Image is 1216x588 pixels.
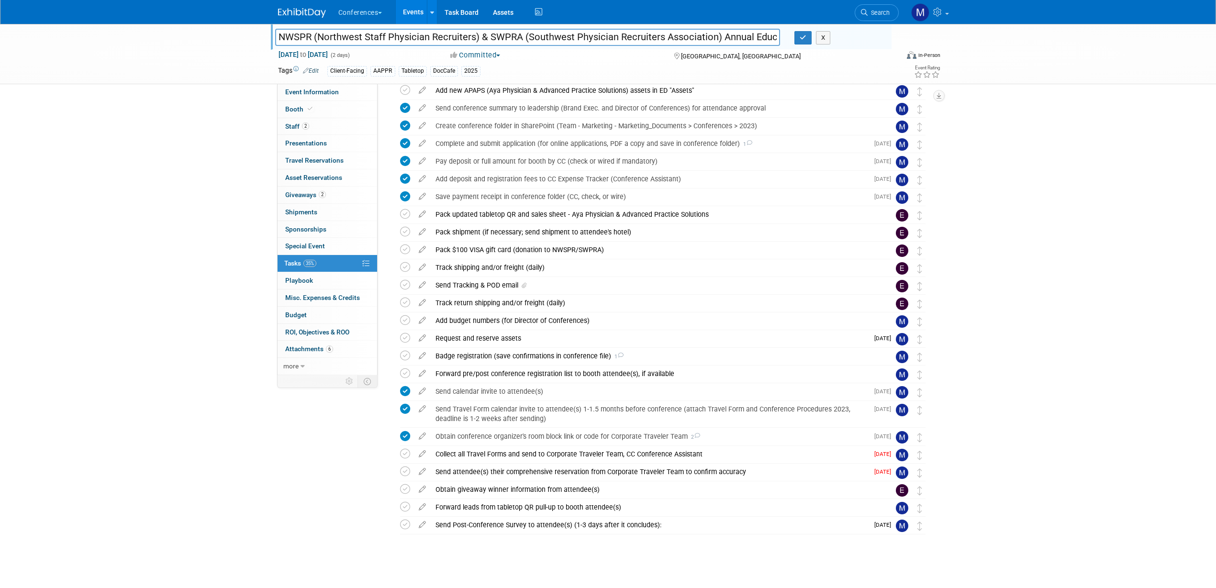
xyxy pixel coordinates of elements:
a: edit [414,210,431,219]
div: Client-Facing [327,66,367,76]
i: Move task [917,317,922,326]
div: Obtain conference organizer's room block link or code for Corporate Traveler Team [431,428,869,444]
div: Track return shipping and/or freight (daily) [431,295,877,311]
a: Special Event [278,238,377,255]
span: Booth [285,105,314,113]
img: Erin Anderson [896,262,908,275]
i: Move task [917,300,922,309]
div: Send Travel Form calendar invite to attendee(s) 1-1.5 months before conference (attach Travel For... [431,401,869,427]
button: X [816,31,831,44]
div: Forward pre/post conference registration list to booth attendee(s), if available [431,366,877,382]
span: Search [868,9,890,16]
a: Travel Reservations [278,152,377,169]
img: Erin Anderson [896,280,908,292]
span: [DATE] [874,140,896,147]
i: Move task [917,521,922,531]
img: Erin Anderson [896,227,908,239]
span: Asset Reservations [285,174,342,181]
div: Complete and submit application (for online applications, PDF a copy and save in conference folder) [431,135,869,152]
span: Shipments [285,208,317,216]
a: edit [414,316,431,325]
img: Marygrace LeGros [896,315,908,328]
span: Staff [285,122,309,130]
div: Send Tracking & POD email [431,277,877,293]
div: Track shipping and/or freight (daily) [431,259,877,276]
div: Request and reserve assets [431,330,869,346]
a: edit [414,281,431,289]
a: Booth [278,101,377,118]
i: Move task [917,451,922,460]
span: Misc. Expenses & Credits [285,294,360,301]
span: [DATE] [874,335,896,342]
a: more [278,358,377,375]
a: edit [414,192,431,201]
img: Marygrace LeGros [896,431,908,444]
div: Pack shipment (if necessary; send shipment to attendee's hotel) [431,224,877,240]
a: edit [414,432,431,441]
span: [DATE] [DATE] [278,50,328,59]
a: Presentations [278,135,377,152]
span: 6 [326,345,333,353]
a: edit [414,334,431,343]
span: 2 [302,122,309,130]
td: Tags [278,66,319,77]
img: Marygrace LeGros [896,333,908,345]
i: Move task [917,388,922,397]
a: edit [414,228,431,236]
span: [GEOGRAPHIC_DATA], [GEOGRAPHIC_DATA] [681,53,801,60]
div: Pack updated tabletop QR and sales sheet - Aya Physician & Advanced Practice Solutions [431,206,877,222]
img: Marygrace LeGros [896,138,908,151]
img: Erin Anderson [896,209,908,222]
img: Marygrace LeGros [896,368,908,381]
i: Move task [917,353,922,362]
a: edit [414,405,431,413]
i: Move task [917,105,922,114]
a: Staff2 [278,118,377,135]
span: [DATE] [874,468,896,475]
img: ExhibitDay [278,8,326,18]
td: Personalize Event Tab Strip [341,375,358,388]
div: Create conference folder in SharePoint (Team - Marketing - Marketing_Documents > Conferences > 2023) [431,118,877,134]
div: Collect all Travel Forms and send to Corporate Traveler Team, CC Conference Assistant [431,446,869,462]
a: edit [414,299,431,307]
img: Marygrace LeGros [896,103,908,115]
span: [DATE] [874,158,896,165]
span: Budget [285,311,307,319]
a: Asset Reservations [278,169,377,186]
div: Pay deposit or full amount for booth by CC (check or wired if mandatory) [431,153,869,169]
span: Playbook [285,277,313,284]
a: edit [414,369,431,378]
a: edit [414,157,431,166]
span: Presentations [285,139,327,147]
div: Send conference summary to leadership (Brand Exec. and Director of Conferences) for attendance ap... [431,100,877,116]
div: Event Rating [914,66,940,70]
a: Playbook [278,272,377,289]
i: Move task [917,87,922,96]
a: Sponsorships [278,221,377,238]
img: Marygrace LeGros [896,386,908,399]
a: Edit [303,67,319,74]
img: Marygrace LeGros [896,174,908,186]
div: Send Post-Conference Survey to attendee(s) (1-3 days after it concludes): [431,517,869,533]
i: Move task [917,406,922,415]
i: Move task [917,370,922,379]
div: Tabletop [399,66,427,76]
span: [DATE] [874,406,896,412]
img: Erin Anderson [896,484,908,497]
span: more [283,362,299,370]
span: Event Information [285,88,339,96]
div: Pack $100 VISA gift card (donation to NWSPR/SWPRA) [431,242,877,258]
i: Move task [917,246,922,255]
img: Marygrace LeGros [896,404,908,416]
i: Move task [917,468,922,477]
span: Giveaways [285,191,326,199]
a: Misc. Expenses & Credits [278,289,377,306]
i: Move task [917,335,922,344]
img: Erin Anderson [896,244,908,257]
span: 2 [688,434,700,440]
span: [DATE] [874,433,896,440]
button: Committed [447,50,504,60]
span: to [299,51,308,58]
span: 1 [611,354,624,360]
a: edit [414,245,431,254]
